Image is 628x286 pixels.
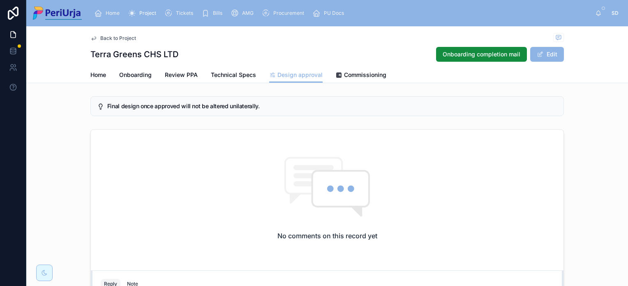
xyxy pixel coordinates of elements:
a: Onboarding [119,67,152,84]
span: Home [90,71,106,79]
div: scrollable content [88,4,595,22]
a: Design approval [269,67,323,83]
h2: No comments on this record yet [277,231,377,241]
span: Tickets [176,10,193,16]
a: Bills [199,6,228,21]
a: Review PPA [165,67,198,84]
a: AMG [228,6,259,21]
span: Onboarding completion mail [443,50,520,58]
a: Home [90,67,106,84]
button: Edit [530,47,564,62]
button: Onboarding completion mail [436,47,527,62]
h5: Final design once approved will not be altered unilaterally. [107,103,557,109]
span: Technical Specs [211,71,256,79]
span: Review PPA [165,71,198,79]
span: Home [106,10,120,16]
a: Technical Specs [211,67,256,84]
a: Procurement [259,6,310,21]
a: Project [125,6,162,21]
a: Back to Project [90,35,136,42]
span: Back to Project [100,35,136,42]
span: Design approval [277,71,323,79]
span: PU Docs [324,10,344,16]
span: Commissioning [344,71,386,79]
span: Onboarding [119,71,152,79]
a: PU Docs [310,6,350,21]
span: Procurement [273,10,304,16]
span: Bills [213,10,222,16]
a: Tickets [162,6,199,21]
span: AMG [242,10,254,16]
a: Home [92,6,125,21]
a: Commissioning [336,67,386,84]
img: App logo [33,7,82,20]
span: SD [612,10,619,16]
span: Project [139,10,156,16]
h1: Terra Greens CHS LTD [90,49,178,60]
